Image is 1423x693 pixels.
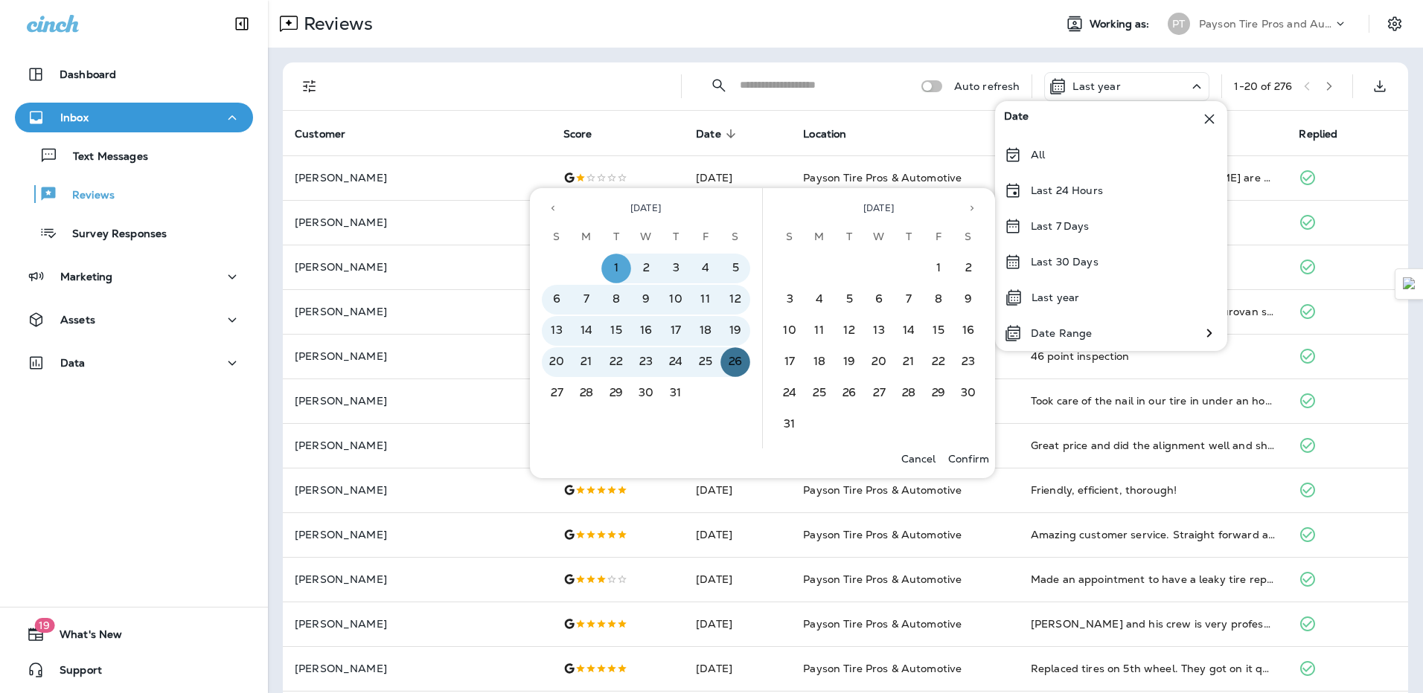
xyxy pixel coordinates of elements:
button: 29 [924,378,953,408]
p: Survey Responses [57,228,167,242]
button: Next month [961,197,983,219]
span: Tuesday [603,222,630,252]
div: PT [1168,13,1190,35]
div: Took care of the nail in our tire in under an hour. Kelly gave us great service and the cost was ... [1031,393,1276,408]
p: Confirm [948,453,989,465]
p: Last 7 Days [1031,220,1090,232]
div: Amazing customer service. Straight forward and honest with me. Got my tires replaced in an hour! [1031,527,1276,542]
button: Text Messages [15,140,253,171]
button: 2 [631,254,661,283]
div: Replaced tires on 5th wheel. They got on it quickly and got it done. Good people great service. T... [1031,661,1276,676]
span: Wednesday [633,222,659,252]
span: Payson Tire Pros & Automotive [803,617,962,631]
button: 18 [691,316,720,346]
button: 28 [572,378,601,408]
p: [PERSON_NAME] [295,216,540,228]
button: Survey Responses [15,217,253,248]
span: [DATE] [863,202,894,214]
button: 23 [953,347,983,377]
p: [PERSON_NAME] [295,306,540,318]
p: Last 24 Hours [1031,184,1103,196]
p: Payson Tire Pros and Automotive [1199,18,1333,30]
p: [PERSON_NAME] [295,573,540,585]
button: 12 [834,316,864,346]
button: 26 [834,378,864,408]
span: Friday [925,222,952,252]
p: Text Messages [58,150,148,164]
span: Score [563,128,592,141]
button: 25 [805,378,834,408]
p: [PERSON_NAME] [295,261,540,273]
p: [PERSON_NAME] [295,663,540,674]
td: [DATE] [684,468,791,512]
button: 31 [775,410,805,439]
button: 17 [775,347,805,377]
p: All [1031,149,1045,161]
button: 20 [542,347,572,377]
button: Dashboard [15,59,253,89]
span: Customer [295,128,345,141]
button: 6 [864,285,894,315]
p: [PERSON_NAME] [295,395,540,407]
button: 22 [601,347,631,377]
button: 23 [631,347,661,377]
button: 13 [542,316,572,346]
button: 1 [601,254,631,283]
button: 25 [691,347,720,377]
p: [PERSON_NAME] [295,172,540,184]
button: 10 [661,285,691,315]
button: 29 [601,378,631,408]
span: Working as: [1090,18,1153,30]
button: 30 [631,378,661,408]
div: Friendly, efficient, thorough! [1031,483,1276,497]
button: 3 [661,254,691,283]
button: 9 [631,285,661,315]
button: 5 [720,254,750,283]
span: Date [696,127,741,141]
button: 6 [542,285,572,315]
button: 19What's New [15,619,253,649]
span: Thursday [662,222,689,252]
span: Monday [806,222,833,252]
button: 10 [775,316,805,346]
button: Collapse Sidebar [221,9,263,39]
button: 5 [834,285,864,315]
span: Payson Tire Pros & Automotive [803,528,962,541]
span: Saturday [722,222,749,252]
button: 8 [601,285,631,315]
td: [DATE] [684,557,791,602]
button: Data [15,348,253,378]
span: Date [1004,110,1029,128]
button: Filters [295,71,324,101]
button: 1 [924,254,953,283]
p: Reviews [298,13,373,35]
span: Location [803,127,866,141]
button: 17 [661,316,691,346]
button: 4 [805,285,834,315]
span: Saturday [955,222,982,252]
button: Previous month [542,197,564,219]
button: 19 [720,316,750,346]
button: 9 [953,285,983,315]
button: 7 [572,285,601,315]
p: Assets [60,314,95,326]
button: 21 [894,347,924,377]
span: Support [45,664,102,682]
span: Friday [692,222,719,252]
span: Payson Tire Pros & Automotive [803,171,962,184]
div: Made an appointment to have a leaky tire repaired today, which took about an hour. Seems the work... [1031,572,1276,587]
span: Score [563,127,612,141]
span: Replied [1299,127,1357,141]
button: 18 [805,347,834,377]
button: 26 [720,347,750,377]
button: 11 [805,316,834,346]
span: Location [803,128,846,141]
button: 16 [631,316,661,346]
span: What's New [45,628,122,646]
button: 31 [661,378,691,408]
p: Inbox [60,112,89,123]
td: [DATE] [684,155,791,200]
div: Brian and his crew is very professional and treats customers with respect. [1031,616,1276,631]
span: Replied [1299,128,1337,141]
button: 2 [953,254,983,283]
